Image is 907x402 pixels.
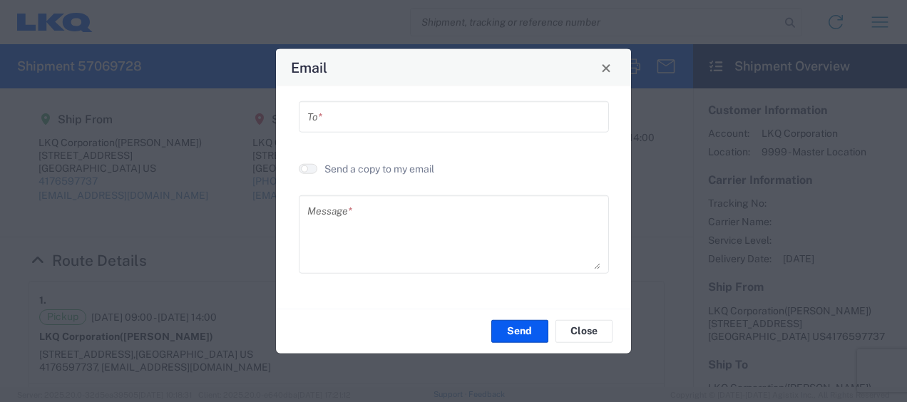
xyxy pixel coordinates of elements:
[491,319,548,342] button: Send
[291,57,327,78] h4: Email
[555,319,613,342] button: Close
[324,163,434,175] label: Send a copy to my email
[596,58,616,78] button: Close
